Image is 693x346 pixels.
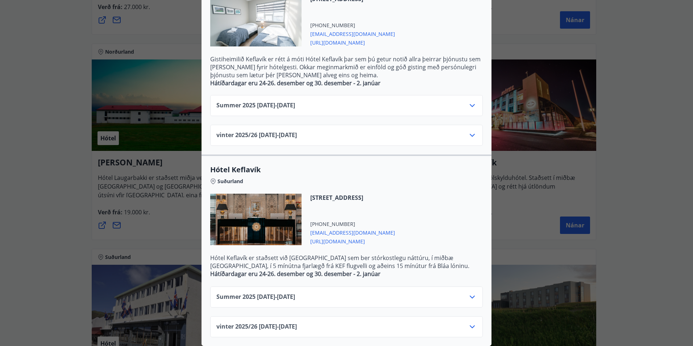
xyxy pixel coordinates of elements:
span: [PHONE_NUMBER] [310,22,395,29]
strong: Hátíðardagar eru 24-26. desember og 30. desember - 2. janúar [210,79,381,87]
span: Summer 2025 [DATE] - [DATE] [216,101,295,110]
span: vinter 2025/26 [DATE] - [DATE] [216,131,297,140]
span: [EMAIL_ADDRESS][DOMAIN_NAME] [310,29,395,38]
span: [URL][DOMAIN_NAME] [310,38,395,46]
p: Gistiheimilið Keflavík er rétt á móti Hótel Keflavík þar sem þú getur notið allra þeirrar þjónust... [210,55,483,79]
